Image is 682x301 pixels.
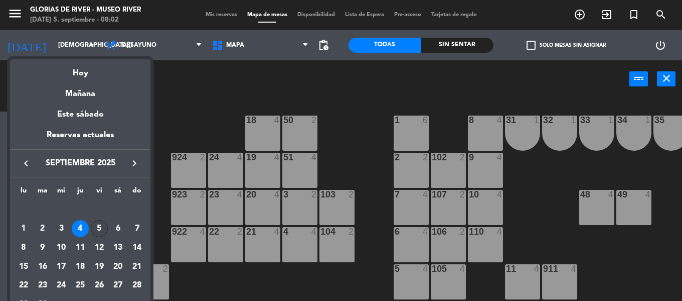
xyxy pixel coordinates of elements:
button: keyboard_arrow_left [17,157,35,170]
div: Reservas actuales [10,129,150,149]
td: 13 de septiembre de 2025 [109,238,128,257]
td: 9 de septiembre de 2025 [33,238,52,257]
td: 23 de septiembre de 2025 [33,276,52,295]
div: Este sábado [10,101,150,129]
td: 11 de septiembre de 2025 [71,238,90,257]
div: 24 [53,277,70,294]
div: Mañana [10,80,150,101]
div: 4 [72,220,89,237]
div: 7 [128,220,145,237]
div: 21 [128,258,145,275]
td: 21 de septiembre de 2025 [127,257,146,276]
div: 17 [53,258,70,275]
th: martes [33,185,52,200]
div: 16 [34,258,51,275]
button: keyboard_arrow_right [125,157,143,170]
td: 22 de septiembre de 2025 [14,276,33,295]
div: 5 [91,220,108,237]
div: 2 [34,220,51,237]
div: 20 [109,258,126,275]
div: 11 [72,239,89,256]
td: 3 de septiembre de 2025 [52,220,71,239]
td: 19 de septiembre de 2025 [90,257,109,276]
td: 8 de septiembre de 2025 [14,238,33,257]
i: keyboard_arrow_right [128,157,140,169]
div: 12 [91,239,108,256]
div: 14 [128,239,145,256]
i: keyboard_arrow_left [20,157,32,169]
th: sábado [109,185,128,200]
td: 25 de septiembre de 2025 [71,276,90,295]
div: 1 [15,220,32,237]
td: 15 de septiembre de 2025 [14,257,33,276]
div: 3 [53,220,70,237]
td: 5 de septiembre de 2025 [90,220,109,239]
div: Hoy [10,59,150,80]
td: 20 de septiembre de 2025 [109,257,128,276]
td: SEP. [14,200,146,220]
th: miércoles [52,185,71,200]
td: 17 de septiembre de 2025 [52,257,71,276]
div: 25 [72,277,89,294]
th: jueves [71,185,90,200]
th: domingo [127,185,146,200]
td: 28 de septiembre de 2025 [127,276,146,295]
td: 4 de septiembre de 2025 [71,220,90,239]
td: 1 de septiembre de 2025 [14,220,33,239]
td: 7 de septiembre de 2025 [127,220,146,239]
td: 14 de septiembre de 2025 [127,238,146,257]
div: 23 [34,277,51,294]
th: viernes [90,185,109,200]
div: 26 [91,277,108,294]
td: 26 de septiembre de 2025 [90,276,109,295]
div: 15 [15,258,32,275]
div: 13 [109,239,126,256]
td: 27 de septiembre de 2025 [109,276,128,295]
div: 10 [53,239,70,256]
div: 8 [15,239,32,256]
th: lunes [14,185,33,200]
div: 6 [109,220,126,237]
span: septiembre 2025 [35,157,125,170]
div: 9 [34,239,51,256]
td: 10 de septiembre de 2025 [52,238,71,257]
div: 27 [109,277,126,294]
div: 28 [128,277,145,294]
div: 22 [15,277,32,294]
td: 24 de septiembre de 2025 [52,276,71,295]
td: 2 de septiembre de 2025 [33,220,52,239]
div: 18 [72,258,89,275]
td: 16 de septiembre de 2025 [33,257,52,276]
td: 18 de septiembre de 2025 [71,257,90,276]
td: 12 de septiembre de 2025 [90,238,109,257]
div: 19 [91,258,108,275]
td: 6 de septiembre de 2025 [109,220,128,239]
